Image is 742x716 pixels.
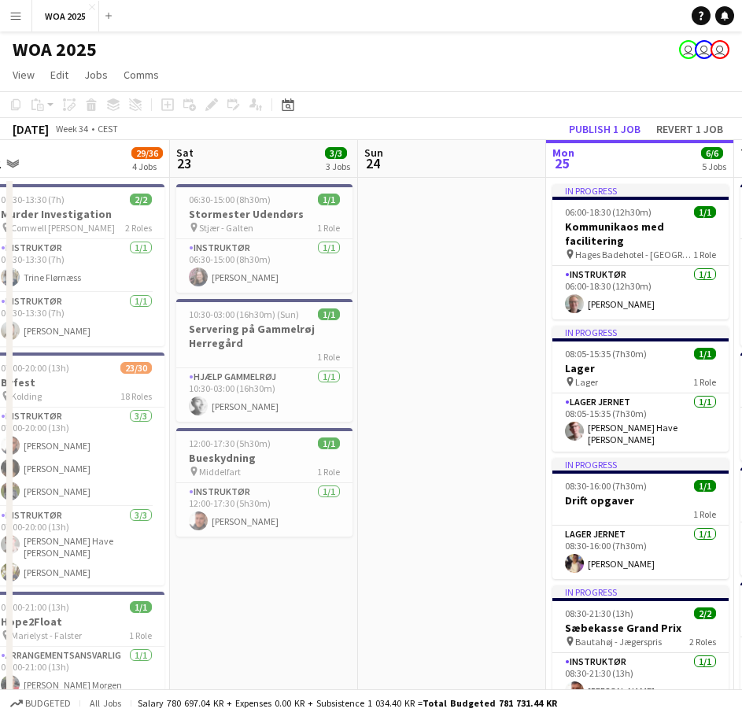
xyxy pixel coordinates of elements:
[117,65,165,85] a: Comms
[650,119,729,139] button: Revert 1 job
[6,65,41,85] a: View
[52,123,91,135] span: Week 34
[138,697,557,709] div: Salary 780 697.04 KR + Expenses 0.00 KR + Subsistence 1 034.40 KR =
[13,68,35,82] span: View
[98,123,118,135] div: CEST
[50,68,68,82] span: Edit
[124,68,159,82] span: Comms
[87,697,124,709] span: All jobs
[78,65,114,85] a: Jobs
[13,121,49,137] div: [DATE]
[25,698,71,709] span: Budgeted
[423,697,557,709] span: Total Budgeted 781 731.44 KR
[32,1,99,31] button: WOA 2025
[44,65,75,85] a: Edit
[84,68,108,82] span: Jobs
[711,40,729,59] app-user-avatar: Drift Drift
[695,40,714,59] app-user-avatar: Drift Drift
[13,38,97,61] h1: WOA 2025
[563,119,647,139] button: Publish 1 job
[8,695,73,712] button: Budgeted
[679,40,698,59] app-user-avatar: Bettina Madsen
